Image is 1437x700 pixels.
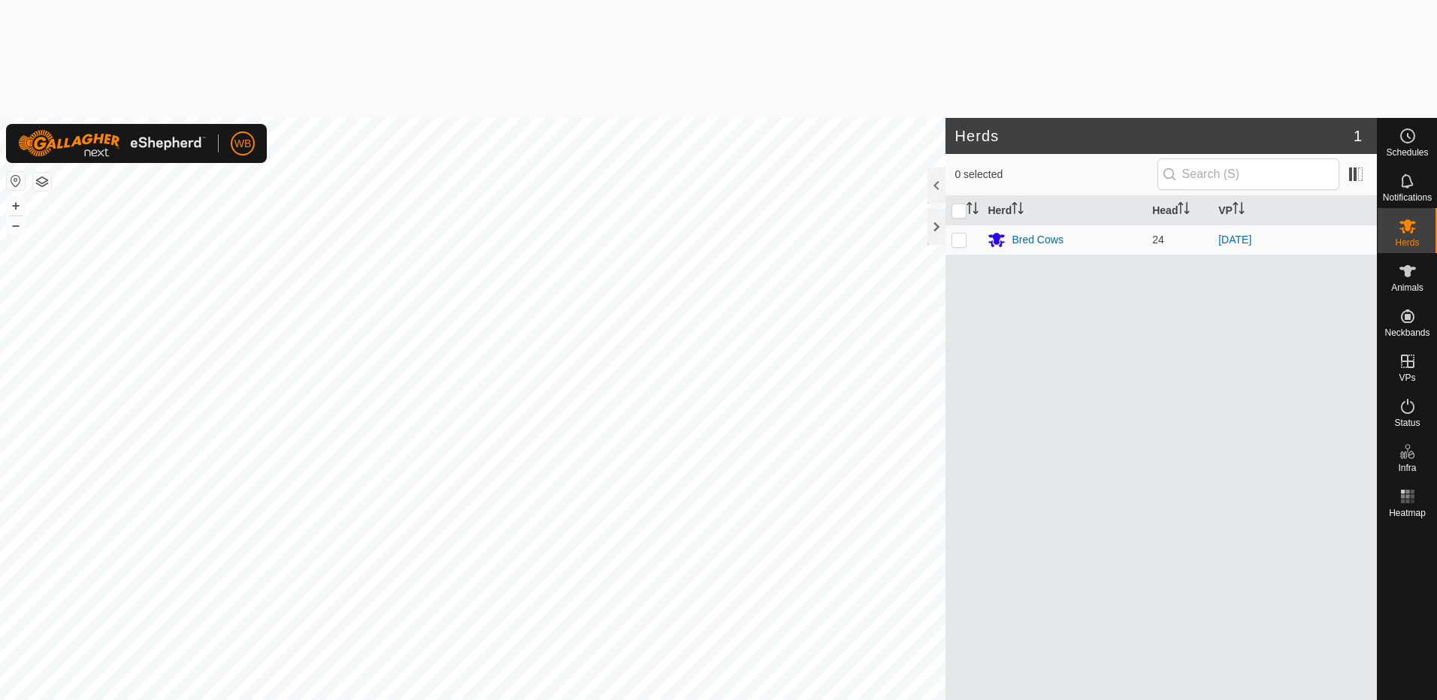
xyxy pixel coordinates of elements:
button: + [7,197,25,215]
input: Search (S) [1157,158,1339,190]
p-sorticon: Activate to sort [1178,204,1190,216]
span: Status [1394,418,1420,427]
span: 24 [1152,234,1164,246]
span: 1 [1354,125,1362,147]
span: 0 selected [954,167,1157,183]
button: – [7,216,25,234]
img: Gallagher Logo [18,130,206,157]
span: Animals [1391,283,1423,292]
span: Heatmap [1389,508,1426,517]
span: VPs [1399,373,1415,382]
p-sorticon: Activate to sort [967,204,979,216]
span: Infra [1398,463,1416,472]
button: Reset Map [7,172,25,190]
span: Notifications [1383,193,1432,202]
div: Bred Cows [1012,232,1063,248]
th: Herd [982,196,1146,225]
a: [DATE] [1218,234,1251,246]
span: Herds [1395,238,1419,247]
th: VP [1212,196,1377,225]
span: WB [234,136,252,152]
button: Map Layers [33,173,51,191]
span: Neckbands [1384,328,1429,337]
p-sorticon: Activate to sort [1233,204,1245,216]
p-sorticon: Activate to sort [1012,204,1024,216]
span: Schedules [1386,148,1428,157]
h2: Herds [954,127,1353,145]
th: Head [1146,196,1212,225]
